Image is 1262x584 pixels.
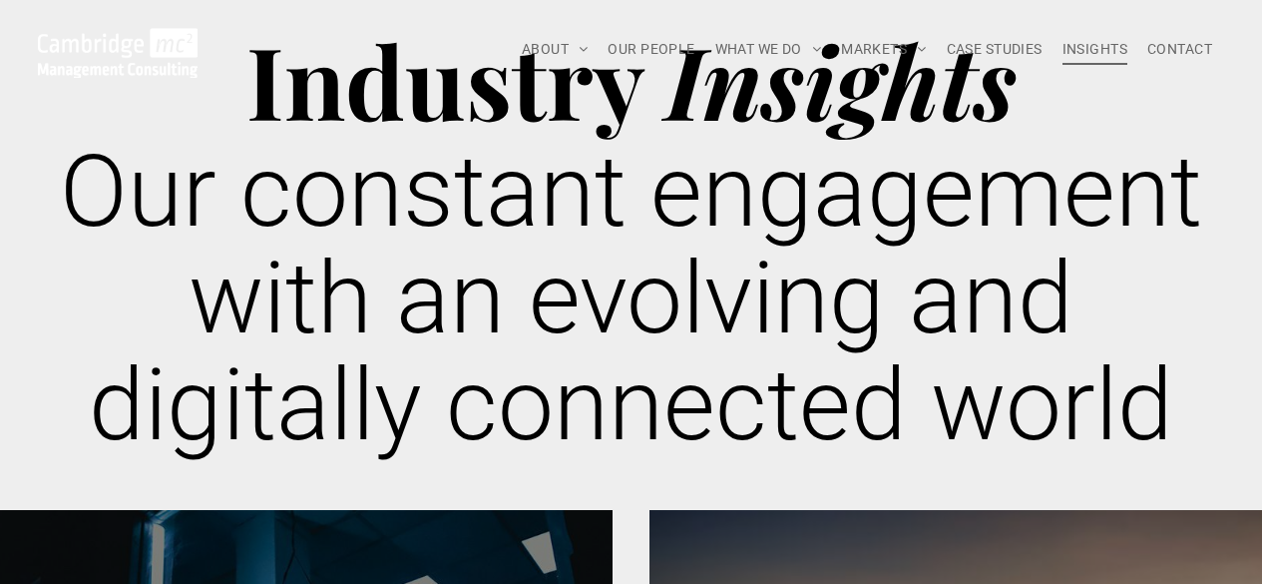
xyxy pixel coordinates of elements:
[512,34,599,65] a: ABOUT
[598,34,704,65] a: OUR PEOPLE
[831,34,936,65] a: MARKETS
[937,34,1052,65] a: CASE STUDIES
[60,133,1202,463] span: Our constant engagement with an evolving and digitally connected world
[705,34,832,65] a: WHAT WE DO
[38,28,199,78] img: Go to Homepage
[38,31,199,52] a: Your Business Transformed | Cambridge Management Consulting
[1137,34,1222,65] a: CONTACT
[1052,34,1137,65] a: INSIGHTS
